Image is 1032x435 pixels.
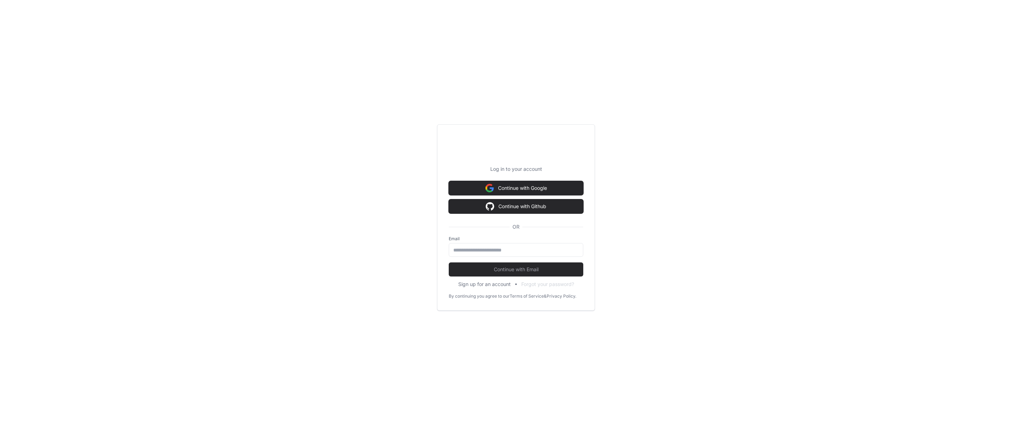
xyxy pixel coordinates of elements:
[486,199,494,213] img: Sign in with google
[449,166,583,173] p: Log in to your account
[449,262,583,276] button: Continue with Email
[510,223,522,230] span: OR
[485,181,494,195] img: Sign in with google
[544,293,547,299] div: &
[521,281,574,288] button: Forgot your password?
[449,199,583,213] button: Continue with Github
[547,293,576,299] a: Privacy Policy.
[458,281,511,288] button: Sign up for an account
[510,293,544,299] a: Terms of Service
[449,236,583,242] label: Email
[449,266,583,273] span: Continue with Email
[449,293,510,299] div: By continuing you agree to our
[449,181,583,195] button: Continue with Google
